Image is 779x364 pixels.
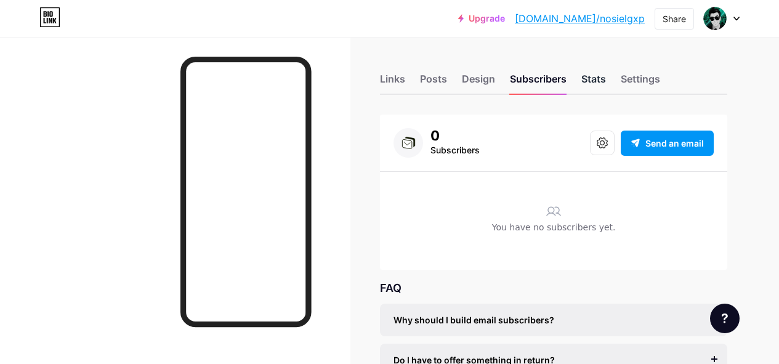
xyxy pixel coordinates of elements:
img: nosielg oficial [703,7,727,30]
div: 0 [430,128,480,143]
span: Send an email [645,137,704,150]
a: [DOMAIN_NAME]/nosielgxp [515,11,645,26]
div: Design [462,71,495,94]
div: You have no subscribers yet. [394,221,714,240]
div: Share [663,12,686,25]
div: Stats [581,71,606,94]
div: FAQ [380,280,727,296]
span: Why should I build email subscribers? [394,313,554,326]
a: Upgrade [458,14,505,23]
div: Subscribers [510,71,567,94]
div: Settings [621,71,660,94]
div: Posts [420,71,447,94]
div: Links [380,71,405,94]
div: Subscribers [430,143,480,158]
